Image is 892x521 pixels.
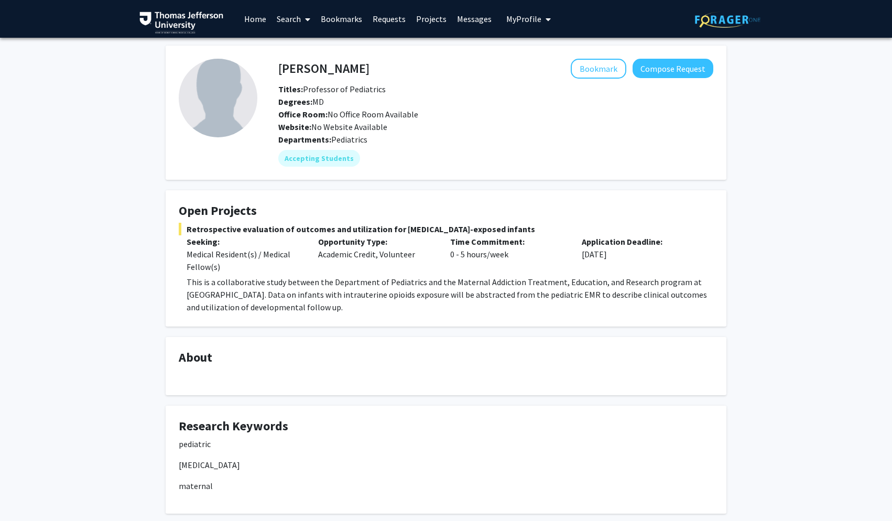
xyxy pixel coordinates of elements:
[179,203,713,219] h4: Open Projects
[179,480,713,492] p: maternal
[179,223,713,235] span: Retrospective evaluation of outcomes and utilization for [MEDICAL_DATA]-exposed infants
[367,1,411,37] a: Requests
[278,109,418,120] span: No Office Room Available
[278,122,387,132] span: No Website Available
[187,248,302,273] div: Medical Resident(s) / Medical Fellow(s)
[278,84,386,94] span: Professor of Pediatrics
[316,1,367,37] a: Bookmarks
[278,134,331,145] b: Departments:
[331,134,367,145] span: Pediatrics
[574,235,705,273] div: [DATE]
[278,59,369,78] h4: [PERSON_NAME]
[179,350,713,365] h4: About
[318,235,434,248] p: Opportunity Type:
[506,14,541,24] span: My Profile
[278,84,303,94] b: Titles:
[411,1,452,37] a: Projects
[187,235,302,248] p: Seeking:
[450,235,566,248] p: Time Commitment:
[278,109,328,120] b: Office Room:
[239,1,271,37] a: Home
[582,235,698,248] p: Application Deadline:
[633,59,713,78] button: Compose Request to Neera Goyal
[278,96,324,107] span: MD
[179,459,713,471] p: [MEDICAL_DATA]
[571,59,626,79] button: Add Neera Goyal to Bookmarks
[179,438,713,450] p: pediatric
[179,419,713,434] h4: Research Keywords
[179,59,257,137] img: Profile Picture
[278,96,312,107] b: Degrees:
[139,12,223,34] img: Thomas Jefferson University Logo
[271,1,316,37] a: Search
[695,12,760,28] img: ForagerOne Logo
[187,276,713,313] p: This is a collaborative study between the Department of Pediatrics and the Maternal Addiction Tre...
[278,150,360,167] mat-chip: Accepting Students
[442,235,574,273] div: 0 - 5 hours/week
[452,1,497,37] a: Messages
[278,122,311,132] b: Website:
[310,235,442,273] div: Academic Credit, Volunteer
